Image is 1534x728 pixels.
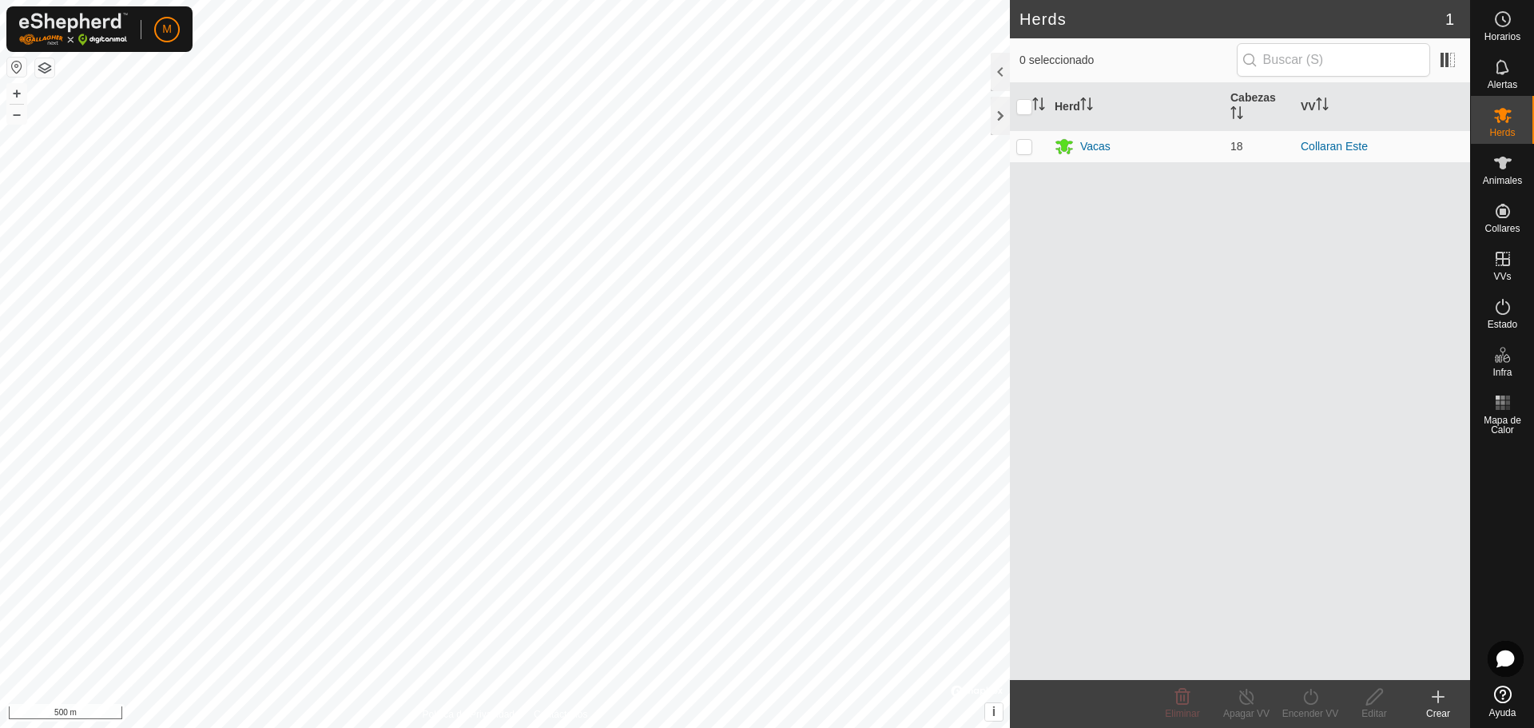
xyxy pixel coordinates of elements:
button: i [985,703,1003,721]
span: M [162,21,172,38]
a: Collaran Este [1301,140,1368,153]
th: Cabezas [1224,83,1294,131]
span: 0 seleccionado [1019,52,1237,69]
div: Encender VV [1278,706,1342,721]
span: Horarios [1484,32,1520,42]
button: + [7,84,26,103]
p-sorticon: Activar para ordenar [1316,100,1329,113]
span: Herds [1489,128,1515,137]
img: Logo Gallagher [19,13,128,46]
p-sorticon: Activar para ordenar [1032,100,1045,113]
span: Mapa de Calor [1475,416,1530,435]
div: Editar [1342,706,1406,721]
a: Política de Privacidad [423,707,515,722]
span: Ayuda [1489,708,1516,718]
div: Vacas [1080,138,1111,155]
div: Crear [1406,706,1470,721]
span: Infra [1492,368,1512,377]
span: Animales [1483,176,1522,185]
h2: Herds [1019,10,1445,29]
span: i [992,705,996,718]
a: Contáctenos [534,707,587,722]
span: Eliminar [1165,708,1199,719]
span: Alertas [1488,80,1517,90]
span: Collares [1484,224,1520,233]
th: VV [1294,83,1470,131]
span: 18 [1230,140,1243,153]
button: Capas del Mapa [35,58,54,78]
button: Restablecer Mapa [7,58,26,77]
span: Estado [1488,320,1517,329]
a: Ayuda [1471,679,1534,724]
span: 1 [1445,7,1454,31]
input: Buscar (S) [1237,43,1430,77]
span: VVs [1493,272,1511,281]
p-sorticon: Activar para ordenar [1080,100,1093,113]
button: – [7,105,26,124]
div: Apagar VV [1214,706,1278,721]
th: Herd [1048,83,1224,131]
p-sorticon: Activar para ordenar [1230,109,1243,121]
